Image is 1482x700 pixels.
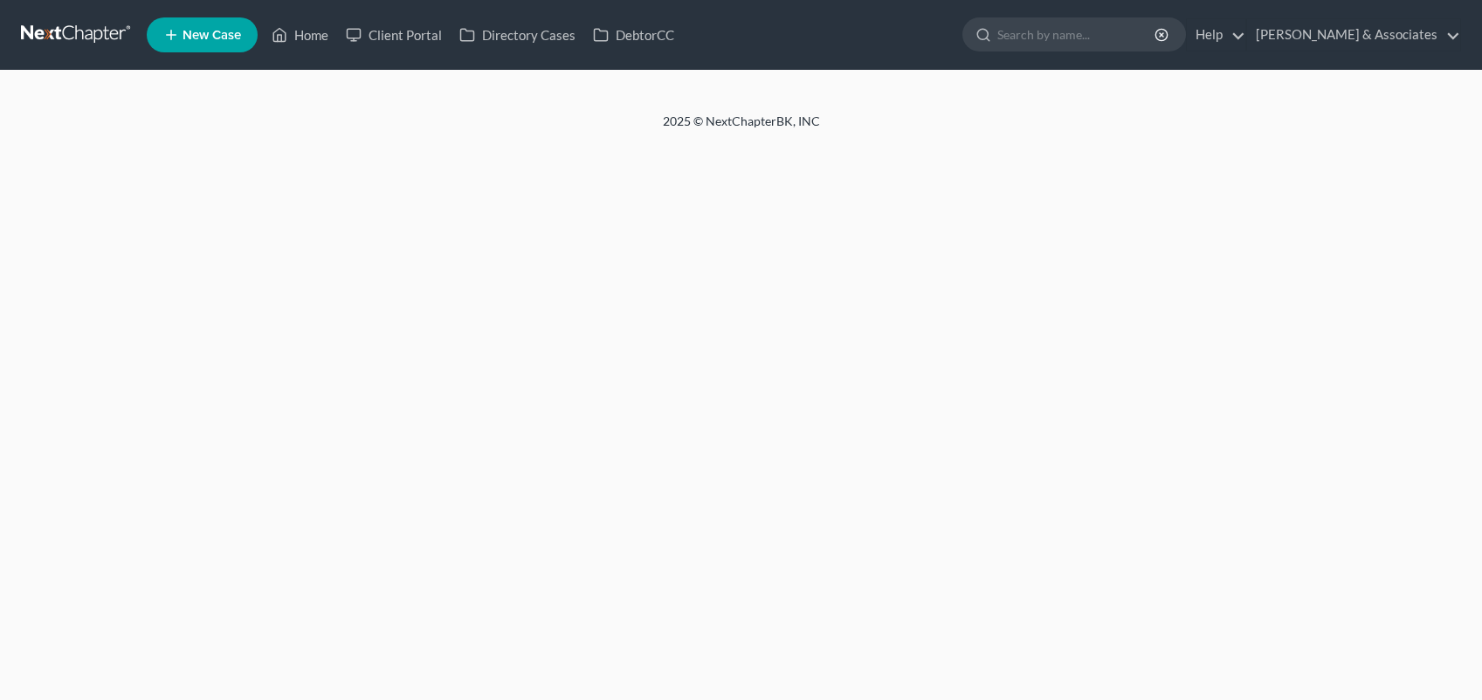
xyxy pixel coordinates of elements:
span: New Case [183,29,241,42]
a: Home [263,19,337,51]
a: Directory Cases [451,19,584,51]
input: Search by name... [997,18,1157,51]
div: 2025 © NextChapterBK, INC [244,113,1239,144]
a: DebtorCC [584,19,683,51]
a: [PERSON_NAME] & Associates [1247,19,1460,51]
a: Client Portal [337,19,451,51]
a: Help [1187,19,1245,51]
